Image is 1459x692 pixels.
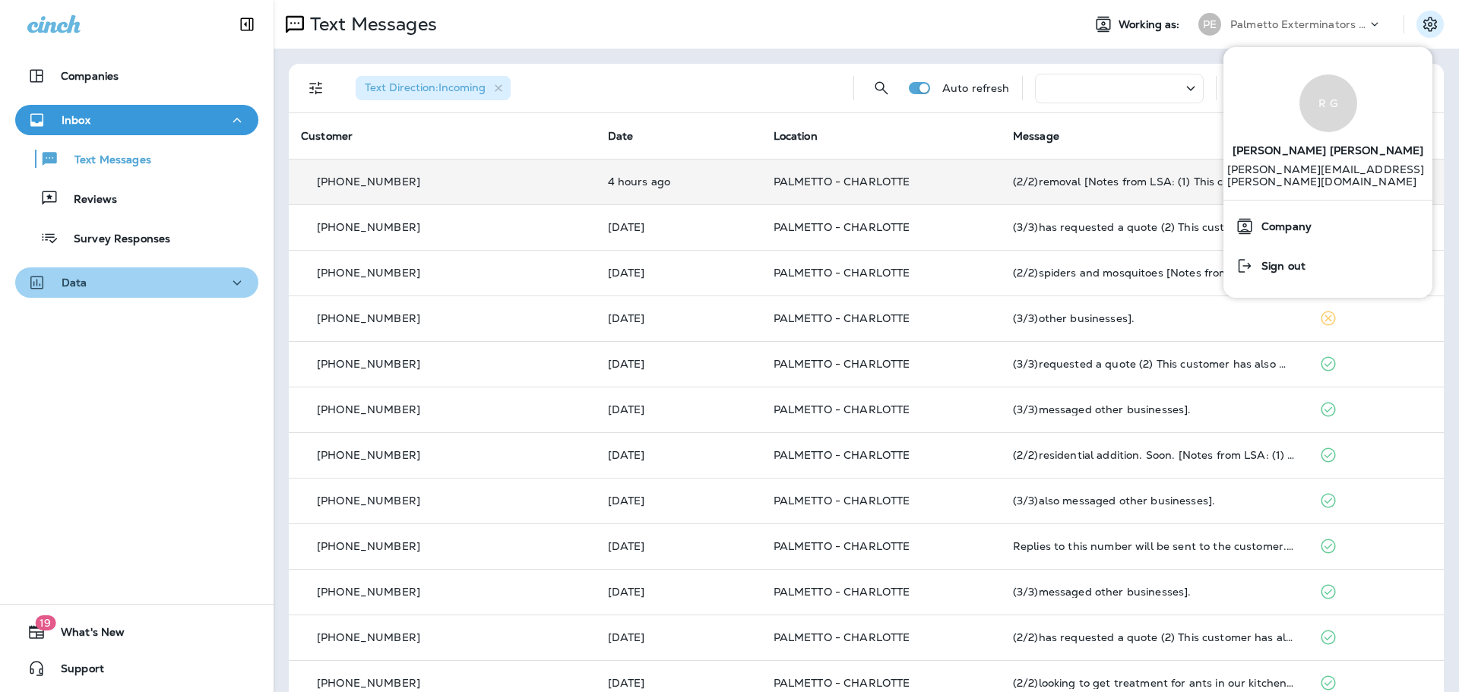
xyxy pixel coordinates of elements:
p: Sep 17, 2025 10:56 AM [608,267,749,279]
p: [PHONE_NUMBER] [317,495,420,507]
button: 19What's New [15,617,258,647]
button: Support [15,653,258,684]
div: (3/3)also messaged other businesses]. [1013,495,1296,507]
p: [PHONE_NUMBER] [317,221,420,233]
a: Company [1230,211,1426,242]
div: (3/3)other businesses]. [1013,312,1296,324]
button: Companies [15,61,258,91]
p: Companies [61,70,119,82]
div: (2/2)spiders and mosquitoes [Notes from LSA: (1) This customer has requested a quote (2) This cus... [1013,267,1296,279]
button: Settings [1416,11,1444,38]
p: Inbox [62,114,90,126]
p: [PHONE_NUMBER] [317,449,420,461]
span: PALMETTO - CHARLOTTE [774,585,910,599]
span: What's New [46,626,125,644]
span: Company [1254,220,1312,233]
div: Replies to this number will be sent to the customer. You can also choose to call the customer thr... [1013,540,1296,552]
div: PE [1198,13,1221,36]
p: [PHONE_NUMBER] [317,540,420,552]
p: Reviews [59,193,117,207]
div: (3/3)has requested a quote (2) This customer has also messaged other businesses]. [1013,221,1296,233]
button: Filters [301,73,331,103]
p: Text Messages [59,153,151,168]
div: (2/2)removal [Notes from LSA: (1) This customer has requested a quote (2) This customer has also ... [1013,175,1296,188]
p: Sep 12, 2025 01:07 PM [608,586,749,598]
p: Sep 16, 2025 12:16 PM [608,358,749,370]
p: Text Messages [304,13,437,36]
button: Text Messages [15,143,258,175]
p: Sep 16, 2025 01:53 PM [608,312,749,324]
span: PALMETTO - CHARLOTTE [774,403,910,416]
p: Auto refresh [942,82,1010,94]
p: [PHONE_NUMBER] [317,267,420,279]
p: Sep 15, 2025 02:28 PM [608,403,749,416]
div: (3/3)messaged other businesses]. [1013,586,1296,598]
div: (2/2)looking to get treatment for ants in our kitchen area.. [1013,677,1296,689]
span: PALMETTO - CHARLOTTE [774,448,910,462]
p: Sep 11, 2025 11:14 AM [608,677,749,689]
p: [PHONE_NUMBER] [317,677,420,689]
button: Company [1223,207,1432,246]
button: Data [15,267,258,298]
p: Sep 12, 2025 01:11 PM [608,540,749,552]
span: PALMETTO - CHARLOTTE [774,175,910,188]
div: R G [1299,74,1357,132]
p: Data [62,276,87,289]
p: Palmetto Exterminators LLC [1230,18,1367,30]
p: Sep 17, 2025 11:58 AM [608,221,749,233]
p: Sep 12, 2025 09:53 AM [608,631,749,643]
span: Sign out [1254,260,1306,273]
span: Text Direction : Incoming [365,81,486,94]
span: PALMETTO - CHARLOTTE [774,494,910,507]
span: PALMETTO - CHARLOTTE [774,630,910,644]
span: Customer [301,129,353,143]
span: Support [46,662,104,681]
span: Working as: [1119,18,1183,31]
button: Inbox [15,105,258,135]
span: PALMETTO - CHARLOTTE [774,311,910,325]
div: (3/3)messaged other businesses]. [1013,403,1296,416]
p: [PHONE_NUMBER] [317,358,420,370]
span: 19 [35,615,55,630]
div: (3/3)requested a quote (2) This customer has also messaged other businesses]. [1013,358,1296,370]
div: (2/2)has requested a quote (2) This customer has also messaged other businesses]. [1013,631,1296,643]
p: Survey Responses [59,232,170,247]
span: PALMETTO - CHARLOTTE [774,266,910,280]
span: PALMETTO - CHARLOTTE [774,220,910,234]
p: Sep 15, 2025 11:49 AM [608,449,749,461]
p: [PHONE_NUMBER] [317,175,420,188]
button: Sign out [1223,246,1432,286]
div: Text Direction:Incoming [356,76,511,100]
button: Reviews [15,182,258,214]
button: Survey Responses [15,222,258,254]
p: Sep 15, 2025 10:43 AM [608,495,749,507]
span: Message [1013,129,1059,143]
a: R G[PERSON_NAME] [PERSON_NAME] [PERSON_NAME][EMAIL_ADDRESS][PERSON_NAME][DOMAIN_NAME] [1223,59,1432,200]
span: Date [608,129,634,143]
button: Collapse Sidebar [226,9,268,39]
p: Sep 18, 2025 10:41 AM [608,175,749,188]
p: [PERSON_NAME][EMAIL_ADDRESS][PERSON_NAME][DOMAIN_NAME] [1227,163,1429,200]
span: PALMETTO - CHARLOTTE [774,676,910,690]
p: [PHONE_NUMBER] [317,403,420,416]
span: Location [774,129,818,143]
p: [PHONE_NUMBER] [317,631,420,643]
span: [PERSON_NAME] [PERSON_NAME] [1233,132,1424,163]
div: (2/2)residential addition. Soon. [Notes from LSA: (1) This customer has requested a quote (2) Thi... [1013,449,1296,461]
p: [PHONE_NUMBER] [317,312,420,324]
span: PALMETTO - CHARLOTTE [774,357,910,371]
button: Search Messages [866,73,897,103]
p: [PHONE_NUMBER] [317,586,420,598]
span: PALMETTO - CHARLOTTE [774,539,910,553]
